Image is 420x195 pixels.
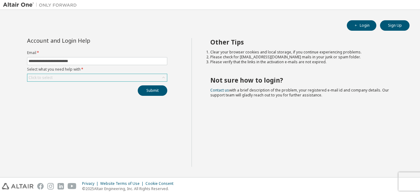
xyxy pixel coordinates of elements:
[210,55,399,60] li: Please check for [EMAIL_ADDRESS][DOMAIN_NAME] mails in your junk or spam folder.
[37,183,44,189] img: facebook.svg
[27,38,139,43] div: Account and Login Help
[210,76,399,84] h2: Not sure how to login?
[82,181,100,186] div: Privacy
[2,183,34,189] img: altair_logo.svg
[210,88,229,93] a: Contact us
[29,75,53,80] div: Click to select
[100,181,145,186] div: Website Terms of Use
[82,186,177,191] p: © 2025 Altair Engineering, Inc. All Rights Reserved.
[138,85,167,96] button: Submit
[57,183,64,189] img: linkedin.svg
[27,50,167,55] label: Email
[27,74,167,81] div: Click to select
[380,20,410,31] button: Sign Up
[27,67,167,72] label: Select what you need help with
[3,2,80,8] img: Altair One
[347,20,376,31] button: Login
[210,50,399,55] li: Clear your browser cookies and local storage, if you continue experiencing problems.
[145,181,177,186] div: Cookie Consent
[210,38,399,46] h2: Other Tips
[210,88,389,98] span: with a brief description of the problem, your registered e-mail id and company details. Our suppo...
[210,60,399,64] li: Please verify that the links in the activation e-mails are not expired.
[47,183,54,189] img: instagram.svg
[68,183,77,189] img: youtube.svg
